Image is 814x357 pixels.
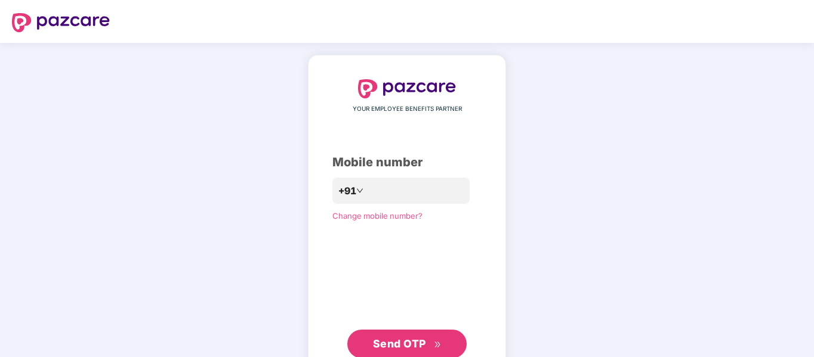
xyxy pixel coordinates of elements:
span: +91 [338,184,356,198]
img: logo [358,79,456,98]
span: double-right [434,341,442,349]
img: logo [12,13,110,32]
div: Mobile number [332,153,482,172]
a: Change mobile number? [332,211,423,221]
span: down [356,187,363,194]
span: YOUR EMPLOYEE BENEFITS PARTNER [353,104,462,114]
span: Send OTP [373,337,426,350]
